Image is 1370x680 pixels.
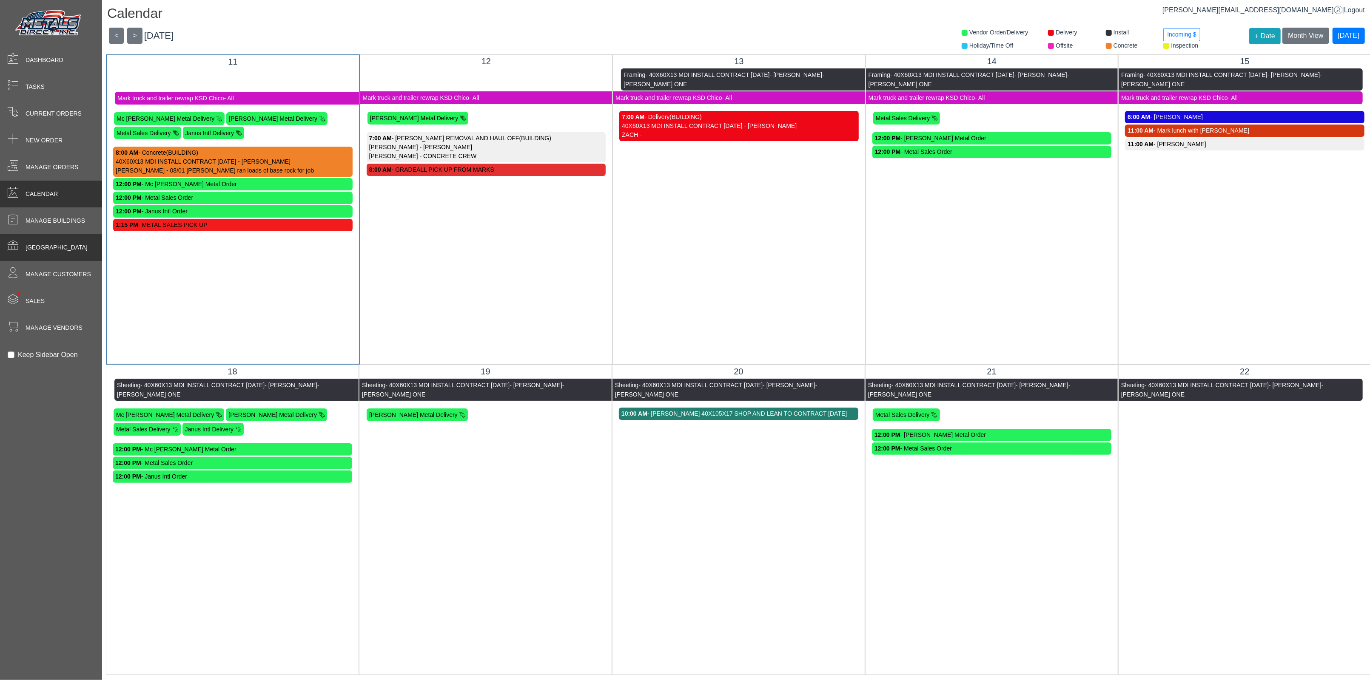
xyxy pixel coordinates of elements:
[115,445,350,454] div: - Mc [PERSON_NAME] Metal Order
[1143,71,1267,78] span: - 40X60X13 MDI INSTALL CONTRACT [DATE]
[1056,42,1073,49] span: Offsite
[869,94,975,101] span: Mark truck and trailer rewrap KSD Chico
[116,221,138,228] strong: 1:15 PM
[370,115,459,122] span: [PERSON_NAME] Metal Delivery
[140,382,265,388] span: - 40X60X13 MDI INSTALL CONTRACT [DATE]
[1267,71,1320,78] span: - [PERSON_NAME]
[969,42,1013,49] span: Holiday/Time Off
[868,382,1071,398] span: - [PERSON_NAME] ONE
[875,135,901,142] strong: 12:00 PM
[26,190,58,198] span: Calendar
[622,122,856,130] div: 40X60X13 MDI INSTALL CONTRACT [DATE] - [PERSON_NAME]
[1128,141,1154,147] strong: 11:00 AM
[367,55,606,68] div: 12
[107,5,1370,24] h1: Calendar
[975,94,985,101] span: - All
[622,130,856,139] div: ZACH -
[115,472,350,481] div: - Janus Intl Order
[131,72,255,79] span: - 40X60X13 MDI INSTALL CONTRACT [DATE]
[869,71,1069,88] span: - [PERSON_NAME] ONE
[26,109,82,118] span: Current Orders
[26,56,63,65] span: Dashboard
[1114,29,1129,36] span: Install
[1121,382,1145,388] span: Sheeting
[127,28,142,44] button: >
[875,411,930,418] span: Metal Sales Delivery
[369,143,604,152] div: [PERSON_NAME] - [PERSON_NAME]
[1163,28,1200,41] button: Incoming $
[872,55,1112,68] div: 14
[722,94,732,101] span: - All
[1125,55,1364,68] div: 15
[875,148,901,155] strong: 12:00 PM
[116,208,142,215] strong: 12:00 PM
[763,382,815,388] span: - [PERSON_NAME]
[1249,28,1281,44] button: + Date
[1162,6,1342,14] a: [PERSON_NAME][EMAIL_ADDRESS][DOMAIN_NAME]
[117,115,214,122] span: Mc [PERSON_NAME] Metal Delivery
[265,382,317,388] span: - [PERSON_NAME]
[874,444,1109,453] div: - Metal Sales Order
[874,431,900,438] strong: 12:00 PM
[115,446,141,453] strong: 12:00 PM
[1282,28,1329,44] button: Month View
[624,71,645,78] span: Framing
[363,71,385,78] span: Framing
[969,29,1028,36] span: Vendor Order/Delivery
[1344,6,1365,14] span: Logout
[509,71,561,78] span: - [PERSON_NAME]
[26,216,85,225] span: Manage Buildings
[116,181,142,187] strong: 12:00 PM
[510,382,562,388] span: - [PERSON_NAME]
[1128,113,1362,122] div: - [PERSON_NAME]
[366,365,605,378] div: 19
[18,350,78,360] label: Keep Sidebar Open
[116,221,350,229] div: - METAL SALES PICK UP
[868,382,891,388] span: Sheeting
[1128,113,1150,120] strong: 6:00 AM
[185,129,234,136] span: Janus Intl Delivery
[115,459,350,467] div: - Metal Sales Order
[1121,94,1228,101] span: Mark truck and trailer rewrap KSD Chico
[615,94,722,101] span: Mark truck and trailer rewrap KSD Chico
[872,365,1111,378] div: 21
[1014,71,1067,78] span: - [PERSON_NAME]
[369,134,604,143] div: - [PERSON_NAME] REMOVAL AND HAUL OFF
[362,382,564,398] span: - [PERSON_NAME] ONE
[1056,29,1077,36] span: Delivery
[1114,42,1138,49] span: Concrete
[1228,94,1238,101] span: - All
[619,55,859,68] div: 13
[875,134,1109,143] div: - [PERSON_NAME] Metal Order
[385,71,509,78] span: - 40X60X13 MDI INSTALL CONTRACT [DATE]
[1269,382,1322,388] span: - [PERSON_NAME]
[166,149,198,156] span: (BUILDING)
[229,115,317,122] span: [PERSON_NAME] Metal Delivery
[115,459,141,466] strong: 12:00 PM
[117,382,319,398] span: - [PERSON_NAME] ONE
[26,323,83,332] span: Manage Vendors
[13,8,85,39] img: Metals Direct Inc Logo
[116,194,142,201] strong: 12:00 PM
[876,115,930,122] span: Metal Sales Delivery
[255,72,308,79] span: - [PERSON_NAME]
[116,157,350,166] div: 40X60X13 MDI INSTALL CONTRACT [DATE] - [PERSON_NAME]
[1016,382,1068,388] span: - [PERSON_NAME]
[1121,382,1324,398] span: - [PERSON_NAME] ONE
[622,113,856,122] div: - Delivery
[1125,365,1364,378] div: 22
[113,55,353,68] div: 11
[1162,5,1365,15] div: |
[621,409,856,418] div: - [PERSON_NAME] 40X105X17 SHOP AND LEAN TO CONTRACT [DATE]
[369,166,392,173] strong: 8:00 AM
[116,207,350,216] div: - Janus Intl Order
[26,243,88,252] span: [GEOGRAPHIC_DATA]
[869,71,890,78] span: Framing
[1128,127,1154,134] strong: 11:00 AM
[109,72,310,88] span: - [PERSON_NAME] ONE
[385,382,510,388] span: - 40X60X13 MDI INSTALL CONTRACT [DATE]
[615,382,638,388] span: Sheeting
[770,71,823,78] span: - [PERSON_NAME]
[117,95,224,102] span: Mark truck and trailer rewrap KSD Chico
